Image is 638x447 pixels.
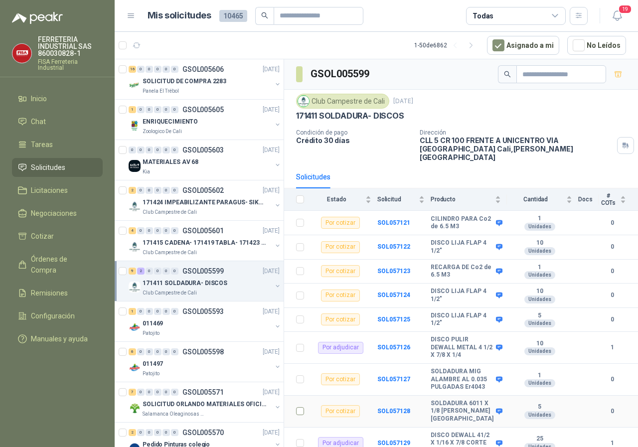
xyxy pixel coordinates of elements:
p: Club Campestre de Cali [143,289,197,297]
span: Cotizar [31,231,54,242]
div: 0 [146,268,153,275]
div: 0 [162,66,170,73]
b: 0 [599,267,626,276]
b: 25 [507,435,572,443]
span: Manuales y ayuda [31,333,88,344]
div: 0 [162,308,170,315]
div: 0 [137,187,145,194]
b: 5 [507,312,572,320]
div: 0 [171,66,178,73]
div: 0 [137,348,145,355]
a: 2 0 0 0 0 0 GSOL005602[DATE] Company Logo171424 IMPEABILIZANTE PARAGUS- SIKALASTICClub Campestre ... [129,184,282,216]
p: 171411 SOLDADURA- DISCOS [296,111,404,121]
b: SOL057126 [377,344,410,351]
div: 0 [162,227,170,234]
b: 1 [507,264,572,272]
p: 171424 IMPEABILIZANTE PARAGUS- SIKALASTIC [143,198,267,207]
div: 0 [171,389,178,396]
img: Company Logo [129,402,141,414]
a: 4 0 0 0 0 0 GSOL005601[DATE] Company Logo171415 CADENA- 171419 TABLA- 171423 VARILLAClub Campestr... [129,225,282,257]
a: SOL057128 [377,408,410,415]
div: 2 [129,187,136,194]
span: Solicitudes [31,162,65,173]
span: Estado [310,196,363,203]
th: Cantidad [507,188,578,211]
p: [DATE] [263,388,280,397]
b: 5 [507,403,572,411]
p: Dirección [420,129,613,136]
a: Chat [12,112,103,131]
p: [DATE] [263,186,280,195]
p: [DATE] [393,97,413,106]
div: 0 [154,187,161,194]
p: 011497 [143,359,163,369]
th: Estado [310,188,377,211]
span: Solicitud [377,196,417,203]
p: Zoologico De Cali [143,128,182,136]
div: 0 [171,187,178,194]
p: [DATE] [263,307,280,316]
p: Salamanca Oleaginosas SAS [143,410,205,418]
div: 0 [146,308,153,315]
p: Crédito 30 días [296,136,412,145]
p: FERRETERIA INDUSTRIAL SAS 860030828-1 [38,36,103,57]
b: SOL057124 [377,292,410,298]
b: SOL057122 [377,243,410,250]
div: 0 [129,147,136,153]
div: 0 [154,348,161,355]
span: Producto [431,196,493,203]
div: Unidades [524,411,555,419]
b: SOL057123 [377,268,410,275]
p: GSOL005605 [182,106,224,113]
a: Negociaciones [12,204,103,223]
b: 10 [507,288,572,296]
img: Logo peakr [12,12,63,24]
span: Inicio [31,93,47,104]
span: Cantidad [507,196,564,203]
b: 1 [599,343,626,352]
b: SOL057121 [377,219,410,226]
p: 171415 CADENA- 171419 TABLA- 171423 VARILLA [143,238,267,248]
div: Unidades [524,247,555,255]
p: Panela El Trébol [143,87,179,95]
div: 1 - 50 de 6862 [414,37,479,53]
div: 0 [171,268,178,275]
a: Cotizar [12,227,103,246]
div: 1 [129,106,136,113]
div: 0 [162,147,170,153]
img: Company Logo [129,241,141,253]
a: Remisiones [12,284,103,302]
th: Docs [578,188,599,211]
a: Solicitudes [12,158,103,177]
img: Company Logo [298,96,309,107]
p: CLL 5 CR 100 FRENTE A UNICENTRO VIA [GEOGRAPHIC_DATA] Cali , [PERSON_NAME][GEOGRAPHIC_DATA] [420,136,613,161]
img: Company Logo [129,120,141,132]
div: 0 [146,66,153,73]
a: 16 0 0 0 0 0 GSOL005606[DATE] Company LogoSOLICITUD DE COMPRA 2283Panela El Trébol [129,63,282,95]
div: Club Campestre de Cali [296,94,389,109]
p: GSOL005602 [182,187,224,194]
div: 0 [162,106,170,113]
p: Club Campestre de Cali [143,208,197,216]
div: 0 [154,106,161,113]
b: 0 [599,375,626,384]
a: Inicio [12,89,103,108]
p: FISA Ferreteria Industrial [38,59,103,71]
div: 2 [137,268,145,275]
span: search [261,12,268,19]
a: 6 0 0 0 0 0 GSOL005598[DATE] Company Logo011497Patojito [129,346,282,378]
span: Configuración [31,310,75,321]
p: 171411 SOLDADURA- DISCOS [143,279,227,288]
b: 0 [599,407,626,416]
div: 0 [154,389,161,396]
div: Por adjudicar [318,342,363,354]
button: Asignado a mi [487,36,559,55]
a: Manuales y ayuda [12,329,103,348]
p: [DATE] [263,65,280,74]
div: Unidades [524,271,555,279]
p: GSOL005601 [182,227,224,234]
p: Kia [143,168,150,176]
a: SOL057127 [377,376,410,383]
p: GSOL005593 [182,308,224,315]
